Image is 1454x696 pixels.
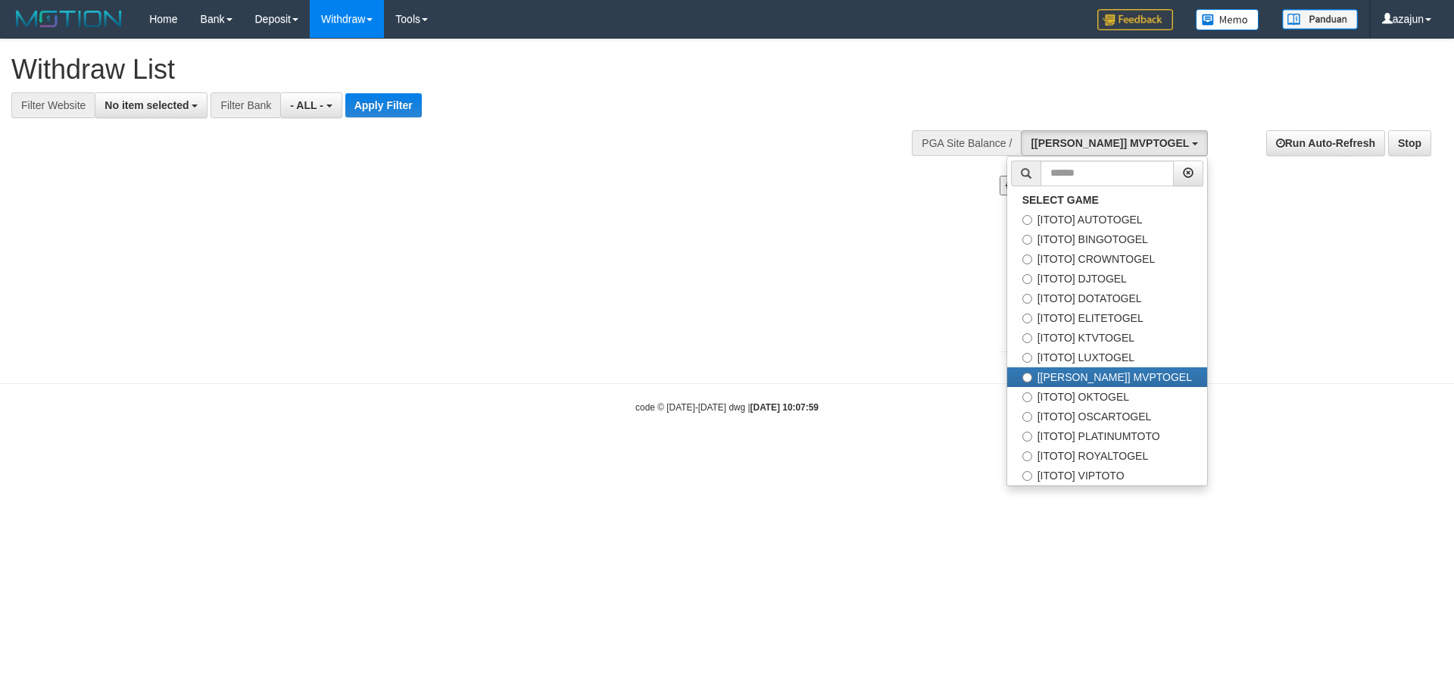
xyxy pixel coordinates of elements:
input: [ITOTO] BINGOTOGEL [1022,235,1032,245]
span: - ALL - [290,99,323,111]
small: code © [DATE]-[DATE] dwg | [635,402,819,413]
input: [ITOTO] DOTATOGEL [1022,294,1032,304]
input: [ITOTO] PLATINUMTOTO [1022,432,1032,442]
label: [ITOTO] KTVTOGEL [1007,328,1207,348]
input: [ITOTO] ELITETOGEL [1022,314,1032,323]
input: [ITOTO] LUXTOGEL [1022,353,1032,363]
label: [ITOTO] PLATINUMTOTO [1007,426,1207,446]
label: [ITOTO] AUTOTOGEL [1007,210,1207,229]
h1: Withdraw List [11,55,954,85]
div: Filter Website [11,92,95,118]
a: SELECT GAME [1007,190,1207,210]
div: PGA Site Balance / [912,130,1021,156]
label: [ITOTO] OSCARTOGEL [1007,407,1207,426]
label: [ITOTO] LUXTOGEL [1007,348,1207,367]
label: [ITOTO] DOTATOGEL [1007,289,1207,308]
label: [ITOTO] ELITETOGEL [1007,308,1207,328]
strong: [DATE] 10:07:59 [750,402,819,413]
button: - ALL - [280,92,342,118]
img: Feedback.jpg [1097,9,1173,30]
label: [[PERSON_NAME]] MVPTOGEL [1007,367,1207,387]
input: [ITOTO] CROWNTOGEL [1022,254,1032,264]
img: Button%20Memo.svg [1196,9,1259,30]
button: No item selected [95,92,207,118]
img: MOTION_logo.png [11,8,126,30]
div: Filter Bank [211,92,280,118]
input: [ITOTO] AUTOTOGEL [1022,215,1032,225]
input: [ITOTO] KTVTOGEL [1022,333,1032,343]
button: Apply Filter [345,93,422,117]
label: [ITOTO] BINGOTOGEL [1007,229,1207,249]
input: [ITOTO] VIPTOTO [1022,471,1032,481]
label: [ITOTO] ROYALTOGEL [1007,446,1207,466]
button: [[PERSON_NAME]] MVPTOGEL [1021,130,1208,156]
span: No item selected [105,99,189,111]
a: Run Auto-Refresh [1266,130,1385,156]
input: [ITOTO] OSCARTOGEL [1022,412,1032,422]
label: [ITOTO] OKTOGEL [1007,387,1207,407]
label: [ITOTO] VIPTOTO [1007,466,1207,485]
img: panduan.png [1282,9,1358,30]
input: [ITOTO] DJTOGEL [1022,274,1032,284]
label: [ITOTO] DJTOGEL [1007,269,1207,289]
label: [ITOTO] CROWNTOGEL [1007,249,1207,269]
input: [ITOTO] OKTOGEL [1022,392,1032,402]
b: SELECT GAME [1022,194,1099,206]
input: [[PERSON_NAME]] MVPTOGEL [1022,373,1032,382]
input: [ITOTO] ROYALTOGEL [1022,451,1032,461]
span: [[PERSON_NAME]] MVPTOGEL [1031,137,1189,149]
a: Stop [1388,130,1431,156]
